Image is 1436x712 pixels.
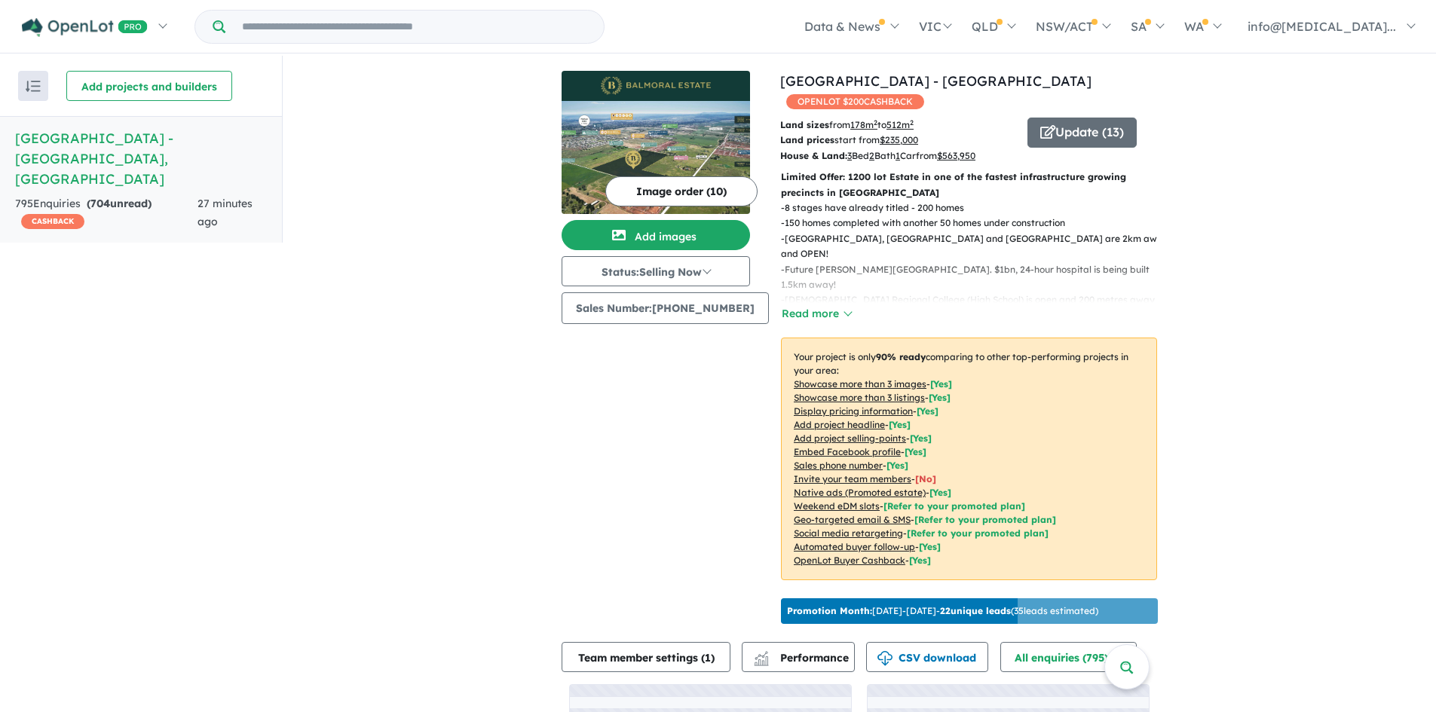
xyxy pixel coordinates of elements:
[781,231,1169,262] p: - [GEOGRAPHIC_DATA], [GEOGRAPHIC_DATA] and [GEOGRAPHIC_DATA] are 2km away and OPEN!
[917,405,938,417] span: [ Yes ]
[877,651,893,666] img: download icon
[87,197,152,210] strong: ( unread)
[940,605,1011,616] b: 22 unique leads
[794,541,915,552] u: Automated buyer follow-up
[780,72,1092,90] a: [GEOGRAPHIC_DATA] - [GEOGRAPHIC_DATA]
[794,514,911,525] u: Geo-targeted email & SMS
[705,651,711,665] span: 1
[794,419,885,430] u: Add project headline
[90,197,110,210] span: 704
[866,642,988,672] button: CSV download
[937,150,975,161] u: $ 563,950
[877,119,914,130] span: to
[794,446,901,457] u: Embed Facebook profile
[919,541,941,552] span: [Yes]
[780,119,829,130] b: Land sizes
[781,262,1169,293] p: - Future [PERSON_NAME][GEOGRAPHIC_DATA]. $1bn, 24-hour hospital is being built 1.5km away!
[1027,118,1137,148] button: Update (13)
[847,150,852,161] u: 3
[781,215,1169,231] p: - 150 homes completed with another 50 homes under construction
[794,500,880,512] u: Weekend eDM slots
[781,170,1157,200] p: Limited Offer: 1200 lot Estate in one of the fastest infrastructure growing precincts in [GEOGRAP...
[754,656,769,666] img: bar-chart.svg
[794,460,883,471] u: Sales phone number
[929,392,951,403] span: [ Yes ]
[794,473,911,484] u: Invite your team members
[909,555,931,566] span: [Yes]
[780,134,834,145] b: Land prices
[562,220,750,250] button: Add images
[886,460,908,471] span: [ Yes ]
[197,197,253,228] span: 27 minutes ago
[562,101,750,214] img: Balmoral Estate - Strathtulloh
[780,118,1016,133] p: from
[1000,642,1137,672] button: All enquiries (795)
[883,500,1025,512] span: [Refer to your promoted plan]
[794,405,913,417] u: Display pricing information
[910,118,914,127] sup: 2
[889,419,911,430] span: [ Yes ]
[907,527,1049,539] span: [Refer to your promoted plan]
[780,148,1016,163] p: Bed Bath Car from
[930,378,952,390] span: [ Yes ]
[781,292,1169,323] p: - [DEMOGRAPHIC_DATA] Regional College (High School) is open and 200 metres away from the estate! ...
[915,473,936,484] span: [ No ]
[562,642,730,672] button: Team member settings (1)
[786,94,924,109] span: OPENLOT $ 200 CASHBACK
[794,432,906,444] u: Add project selling-points
[880,134,918,145] u: $ 235,000
[794,378,926,390] u: Showcase more than 3 images
[869,150,874,161] u: 2
[787,605,872,616] b: Promotion Month:
[780,150,847,161] b: House & Land:
[22,18,148,37] img: Openlot PRO Logo White
[781,338,1157,580] p: Your project is only comparing to other top-performing projects in your area: - - - - - - - - - -...
[742,642,855,672] button: Performance
[755,651,768,659] img: line-chart.svg
[876,351,926,362] b: 90 % ready
[794,555,905,566] u: OpenLot Buyer Cashback
[787,604,1098,618] p: [DATE] - [DATE] - ( 35 leads estimated)
[910,432,932,444] span: [ Yes ]
[794,487,926,498] u: Native ads (Promoted estate)
[568,77,744,95] img: Balmoral Estate - Strathtulloh Logo
[794,392,925,403] u: Showcase more than 3 listings
[886,119,914,130] u: 512 m
[66,71,232,101] button: Add projects and builders
[15,195,197,231] div: 795 Enquir ies
[15,128,267,189] h5: [GEOGRAPHIC_DATA] - [GEOGRAPHIC_DATA] , [GEOGRAPHIC_DATA]
[781,200,1169,215] p: - 8 stages have already titled - 200 homes
[562,292,769,324] button: Sales Number:[PHONE_NUMBER]
[26,81,41,92] img: sort.svg
[562,256,750,286] button: Status:Selling Now
[896,150,900,161] u: 1
[914,514,1056,525] span: [Refer to your promoted plan]
[605,176,758,206] button: Image order (10)
[562,71,750,214] a: Balmoral Estate - Strathtulloh LogoBalmoral Estate - Strathtulloh
[1248,19,1396,34] span: info@[MEDICAL_DATA]...
[780,133,1016,148] p: start from
[850,119,877,130] u: 178 m
[874,118,877,127] sup: 2
[794,527,903,539] u: Social media retargeting
[756,651,849,665] span: Performance
[21,214,84,229] span: CASHBACK
[905,446,926,457] span: [ Yes ]
[228,11,601,43] input: Try estate name, suburb, builder or developer
[781,305,852,322] button: Read more
[929,487,951,498] span: [Yes]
